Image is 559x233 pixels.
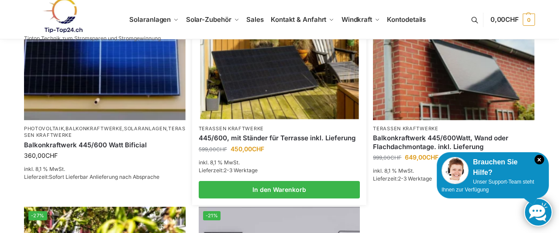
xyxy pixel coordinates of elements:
i: Schließen [535,155,544,164]
p: inkl. 8,1 % MwSt. [24,165,186,173]
span: Windkraft [342,15,372,24]
span: 0 [523,14,535,26]
span: CHF [505,15,519,24]
span: Lieferzeit: [199,167,258,174]
p: inkl. 8,1 % MwSt. [199,159,360,167]
span: Lieferzeit: [24,174,159,180]
a: Terassen Kraftwerke [373,125,438,132]
bdi: 599,00 [199,146,227,153]
a: 0,00CHF 0 [490,7,535,33]
p: inkl. 8,1 % MwSt. [373,167,535,175]
span: CHF [426,153,438,161]
span: Kontodetails [387,15,426,24]
bdi: 999,00 [373,154,401,161]
a: Balkonkraftwerke [66,125,122,132]
span: Sofort Lieferbar Anlieferung nach Absprache [49,174,159,180]
div: Brauchen Sie Hilfe? [442,157,544,178]
span: Sales [246,15,264,24]
img: Customer service [442,157,469,184]
a: Terassen Kraftwerke [24,125,186,138]
a: In den Warenkorb legen: „445/600, mit Ständer für Terrasse inkl. Lieferung“ [199,181,360,198]
a: Balkonkraftwerk 445/600 Watt Bificial [24,141,186,150]
bdi: 360,00 [24,152,58,159]
span: CHF [45,152,58,159]
span: Solar-Zubehör [186,15,231,24]
span: CHF [390,154,401,161]
span: 2-3 Werktage [398,175,432,182]
a: Terassen Kraftwerke [199,125,264,132]
span: Lieferzeit: [373,175,432,182]
span: 2-3 Werktage [224,167,258,174]
a: Solaranlagen [124,125,166,132]
bdi: 450,00 [231,145,264,153]
span: Kontakt & Anfahrt [271,15,326,24]
p: , , , [24,125,186,139]
bdi: 649,00 [405,153,438,161]
span: Unser Support-Team steht Ihnen zur Verfügung [442,179,534,193]
a: 445/600, mit Ständer für Terrasse inkl. Lieferung [199,134,360,143]
span: CHF [216,146,227,153]
span: CHF [252,145,264,153]
a: Photovoltaik [24,125,64,132]
span: 0,00 [490,15,519,24]
a: Balkonkraftwerk 445/600Watt, Wand oder Flachdachmontage. inkl. Lieferung [373,134,535,151]
p: Tiptop Technik zum Stromsparen und Stromgewinnung [24,36,161,41]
